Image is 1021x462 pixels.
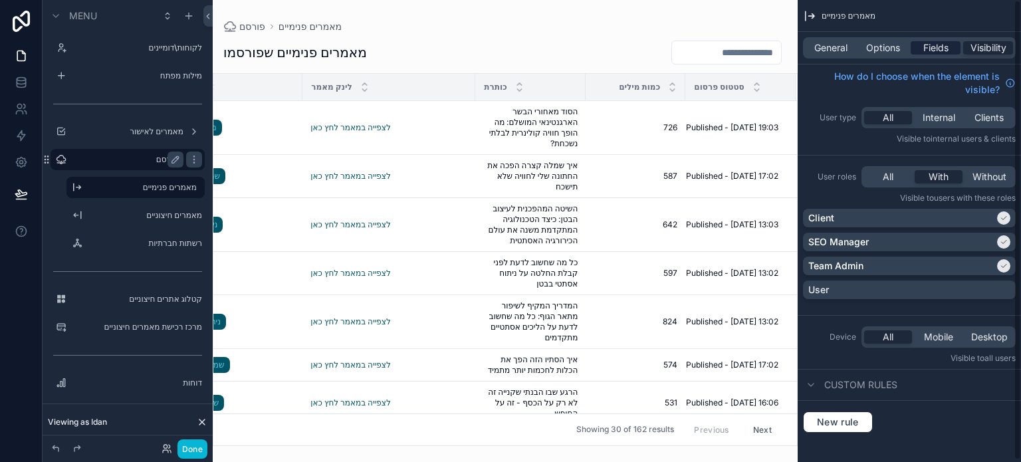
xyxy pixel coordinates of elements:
[310,268,390,278] a: לצפייה במאמר לחץ כאן
[974,111,1004,124] span: Clients
[594,360,677,370] a: 574
[686,316,778,327] span: Published - [DATE] 13:02
[177,439,207,459] button: Done
[72,294,202,304] label: קטלוג אתרים חיצוניים
[923,41,949,55] span: Fields
[594,219,677,230] a: 642
[483,257,578,289] a: כל מה שחשוב לדעת לפני קבלת החלטה על ניתוח אסתטי בבטן
[803,112,856,123] label: User type
[483,203,578,246] a: השיטה המהפכנית לעיצוב הבטן: כיצד הטכנולוגיה המתקדמת משנה את עולם הכירורגיה האסתטית
[803,193,1016,203] p: Visible to
[156,354,294,376] a: שמלות כלה קצרות
[156,166,294,187] a: שמלת כלה קצרה
[483,106,578,149] a: הסוד מאחורי הבשר הארגנטינאי המושלם: מה הופך חוויה קולינרית לבלתי נשכחת?
[594,398,677,408] a: 531
[686,219,780,230] a: Published - [DATE] 13:03
[72,70,202,81] a: מילות מפתח
[310,122,467,133] a: לצפייה במאמר לחץ כאן
[311,82,352,92] span: לינק מאמר
[814,41,848,55] span: General
[594,268,677,279] a: 597
[972,170,1006,183] span: Without
[156,392,294,413] a: שמלות כלה זולות
[48,417,107,427] span: Viewing as Idan
[686,171,778,181] span: Published - [DATE] 17:02
[72,126,183,137] label: מאמרים לאישור
[72,378,202,388] label: דוחות
[923,111,955,124] span: Internal
[310,316,467,327] a: לצפייה במאמר לחץ כאן
[970,41,1006,55] span: Visibility
[686,171,780,181] a: Published - [DATE] 17:02
[686,219,778,230] span: Published - [DATE] 13:03
[803,353,1016,364] p: Visible to
[866,41,900,55] span: Options
[686,398,778,408] span: Published - [DATE] 16:06
[156,117,294,138] a: מסעדות הרצליה
[156,311,294,332] a: ניתוח שאיבת שומן
[686,122,778,133] span: Published - [DATE] 19:03
[686,122,780,133] a: Published - [DATE] 19:03
[803,332,856,342] label: Device
[483,387,578,419] a: הרגע שבו הבנתי שקנייה זה לא רק על הכסף - זה על החופש
[72,154,178,165] a: פורסם
[72,43,202,53] a: לקוחות\דומיינים
[310,171,467,181] a: לצפייה במאמר לחץ כאן
[310,360,467,370] a: לצפייה במאמר לחץ כאן
[686,268,778,279] span: Published - [DATE] 13:02
[924,330,953,344] span: Mobile
[156,214,294,235] a: ניתוח מתיחת בטן
[808,211,834,225] p: Client
[310,398,390,407] a: לצפייה במאמר לחץ כאן
[88,210,202,221] a: מאמרים חיצוניים
[279,20,342,33] a: מאמרים פנימיים
[483,300,578,343] span: המדריך המקיף לשיפור מתאר הגוף: כל מה שחשוב לדעת על הליכים אסתטיים מתקדמים
[72,322,202,332] label: מרכז רכישת מאמרים חיצוניים
[239,20,265,33] span: פורסם
[483,160,578,192] a: איך שמלה קצרה הפכה את החתונה שלי לחוויה שלא תישכח
[883,111,893,124] span: All
[69,9,97,23] span: Menu
[88,238,202,249] label: רשתות חברתיות
[310,268,467,279] a: לצפייה במאמר לחץ כאן
[310,316,390,326] a: לצפייה במאמר לחץ כאן
[929,170,949,183] span: With
[808,235,869,249] p: SEO Manager
[812,416,864,428] span: New rule
[686,316,780,327] a: Published - [DATE] 13:02
[883,330,893,344] span: All
[984,353,1016,363] span: all users
[594,316,677,327] a: 824
[594,122,677,133] a: 726
[310,122,390,132] a: לצפייה במאמר לחץ כאן
[594,171,677,181] a: 587
[824,378,897,392] span: Custom rules
[934,193,1016,203] span: Users with these roles
[88,182,197,193] label: מאמרים פנימיים
[310,219,467,230] a: לצפייה במאמר לחץ כאן
[694,82,744,92] span: סטטוס פרסום
[686,398,780,408] a: Published - [DATE] 16:06
[686,268,780,279] a: Published - [DATE] 13:02
[803,172,856,182] label: User roles
[803,411,873,433] button: New rule
[483,354,578,376] a: איך הסתיו הזה הפך את הכלות לחכמות יותר מתמיד
[686,360,778,370] span: Published - [DATE] 17:02
[310,219,390,229] a: לצפייה במאמר לחץ כאן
